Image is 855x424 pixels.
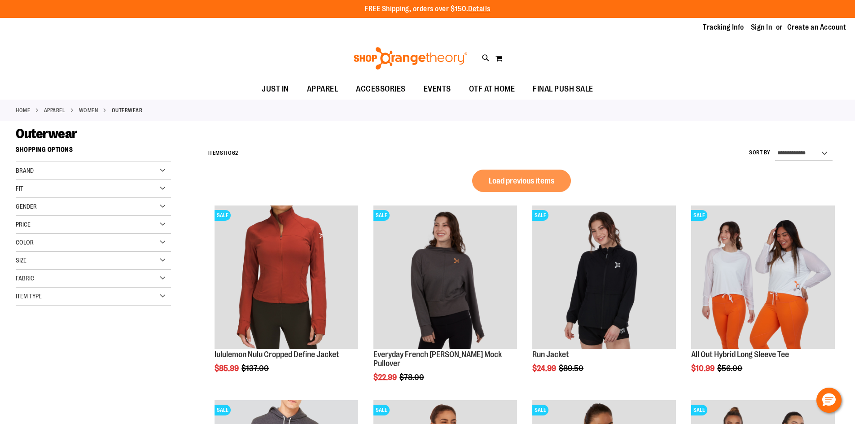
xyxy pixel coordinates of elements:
span: SALE [691,405,707,415]
span: EVENTS [424,79,451,99]
img: Product image for All Out Hybrid Long Sleeve Tee [691,205,835,349]
span: Item Type [16,293,42,300]
span: FINAL PUSH SALE [533,79,593,99]
div: product [369,201,522,404]
span: Load previous items [489,176,554,185]
label: Sort By [749,149,771,157]
strong: Outerwear [112,106,143,114]
a: WOMEN [79,106,98,114]
span: Outerwear [16,126,77,141]
button: Load previous items [472,170,571,192]
a: OTF AT HOME [460,79,524,100]
a: APPAREL [298,79,347,99]
strong: Shopping Options [16,142,171,162]
span: $22.99 [373,373,398,382]
span: 1 [223,150,225,156]
a: JUST IN [253,79,298,100]
span: Price [16,221,31,228]
span: Fit [16,185,23,192]
span: Brand [16,167,34,174]
span: $10.99 [691,364,716,373]
a: Home [16,106,30,114]
a: FINAL PUSH SALE [524,79,602,100]
a: ACCESSORIES [347,79,415,100]
div: product [687,201,839,396]
span: SALE [532,405,548,415]
span: SALE [373,210,390,221]
a: APPAREL [44,106,66,114]
a: Tracking Info [703,22,744,32]
a: Sign In [751,22,772,32]
span: 62 [232,150,238,156]
img: Product image for lululemon Nulu Cropped Define Jacket [215,205,358,349]
span: $56.00 [717,364,744,373]
span: JUST IN [262,79,289,99]
a: Product image for Run JacketSALE [532,205,676,350]
a: Run Jacket [532,350,569,359]
a: EVENTS [415,79,460,100]
a: Create an Account [787,22,846,32]
a: Everyday French [PERSON_NAME] Mock Pullover [373,350,502,368]
span: APPAREL [307,79,338,99]
span: SALE [691,210,707,221]
div: product [210,201,363,396]
span: SALE [532,210,548,221]
img: Product image for Run Jacket [532,205,676,349]
span: Color [16,239,34,246]
span: OTF AT HOME [469,79,515,99]
span: $137.00 [241,364,270,373]
h2: Items to [208,146,238,160]
a: Details [468,5,491,13]
a: lululemon Nulu Cropped Define Jacket [215,350,339,359]
a: Product image for All Out Hybrid Long Sleeve TeeSALE [691,205,835,350]
span: SALE [373,405,390,415]
span: SALE [215,405,231,415]
span: SALE [215,210,231,221]
span: Size [16,257,26,264]
p: FREE Shipping, orders over $150. [364,4,491,14]
span: $24.99 [532,364,557,373]
span: Fabric [16,275,34,282]
a: Product image for Everyday French Terry Crop Mock PulloverSALE [373,205,517,350]
div: product [528,201,680,396]
span: Gender [16,203,37,210]
span: $78.00 [399,373,425,382]
span: ACCESSORIES [356,79,406,99]
img: Product image for Everyday French Terry Crop Mock Pullover [373,205,517,349]
a: Product image for lululemon Nulu Cropped Define JacketSALE [215,205,358,350]
span: $85.99 [215,364,240,373]
span: $89.50 [559,364,585,373]
a: All Out Hybrid Long Sleeve Tee [691,350,789,359]
img: Shop Orangetheory [352,47,469,70]
button: Hello, have a question? Let’s chat. [816,388,842,413]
